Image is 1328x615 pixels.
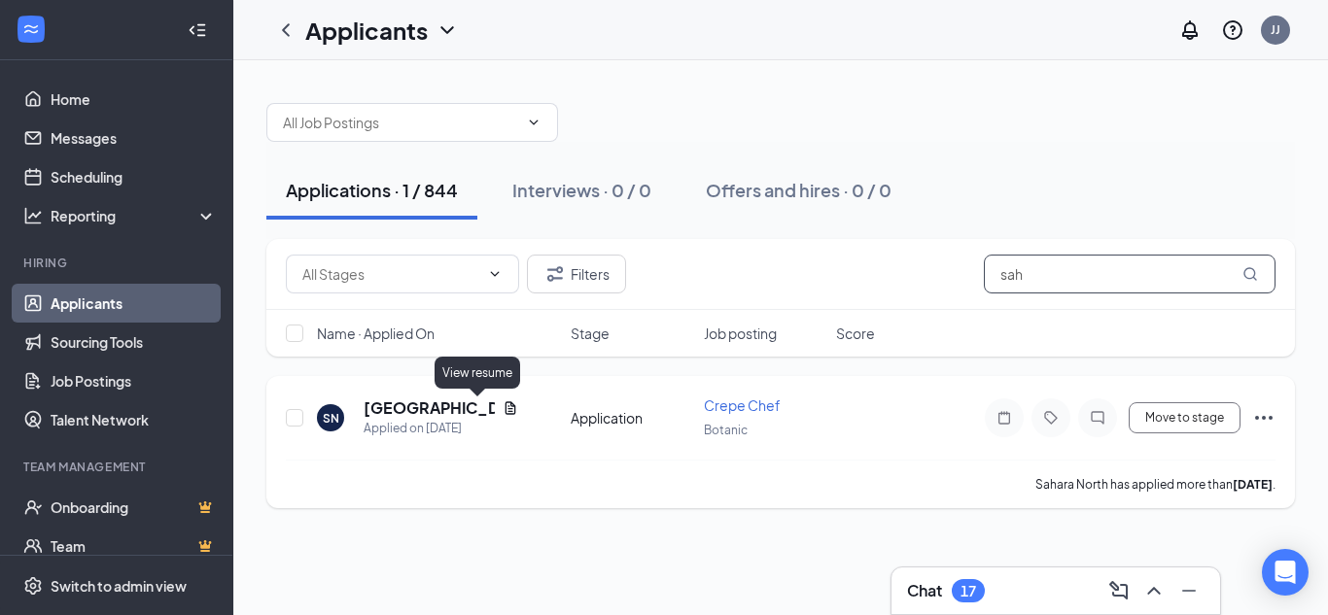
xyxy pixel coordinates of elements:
p: Sahara North has applied more than . [1035,476,1276,493]
a: Scheduling [51,157,217,196]
div: 17 [961,583,976,599]
svg: WorkstreamLogo [21,19,41,39]
svg: MagnifyingGlass [1242,266,1258,282]
span: Stage [571,324,610,343]
a: OnboardingCrown [51,488,217,527]
button: Move to stage [1129,402,1241,433]
span: Crepe Chef [704,396,781,414]
svg: Settings [23,576,43,596]
div: Switch to admin view [51,576,187,596]
h1: Applicants [305,14,428,47]
svg: ChevronDown [487,266,503,282]
svg: ChatInactive [1086,410,1109,426]
span: Score [836,324,875,343]
svg: ComposeMessage [1107,579,1131,602]
div: JJ [1271,21,1280,38]
svg: ChevronDown [526,115,542,130]
a: Home [51,80,217,119]
svg: Minimize [1177,579,1201,602]
div: Applied on [DATE] [364,419,518,438]
div: Application [571,408,692,427]
a: Applicants [51,284,217,323]
svg: QuestionInfo [1221,18,1244,42]
span: Job posting [704,324,777,343]
a: Talent Network [51,400,217,439]
input: All Job Postings [283,112,518,133]
button: ComposeMessage [1103,575,1135,606]
svg: Ellipses [1252,406,1276,429]
div: Offers and hires · 0 / 0 [706,178,891,202]
svg: Tag [1039,410,1063,426]
div: Hiring [23,255,213,271]
div: SN [323,410,339,427]
div: Team Management [23,459,213,475]
a: Messages [51,119,217,157]
svg: Collapse [188,20,207,40]
svg: ChevronLeft [274,18,297,42]
h5: [GEOGRAPHIC_DATA] [364,397,495,419]
button: Filter Filters [527,255,626,293]
svg: ChevronUp [1142,579,1166,602]
div: Applications · 1 / 844 [286,178,458,202]
input: Search in applications [984,255,1276,293]
div: Open Intercom Messenger [1262,549,1309,596]
svg: Filter [543,262,567,286]
b: [DATE] [1233,477,1273,492]
div: Reporting [51,206,218,225]
svg: Notifications [1178,18,1202,42]
h3: Chat [907,580,942,601]
span: Name · Applied On [317,324,435,343]
input: All Stages [302,263,479,285]
span: Botanic [704,423,748,437]
button: Minimize [1173,575,1205,606]
svg: ChevronDown [436,18,459,42]
div: View resume [435,357,520,389]
button: ChevronUp [1138,575,1170,606]
div: Interviews · 0 / 0 [512,178,651,202]
a: Job Postings [51,361,217,400]
svg: Document [503,400,518,416]
a: Sourcing Tools [51,323,217,361]
a: TeamCrown [51,527,217,565]
svg: Analysis [23,206,43,225]
svg: Note [993,410,1016,426]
